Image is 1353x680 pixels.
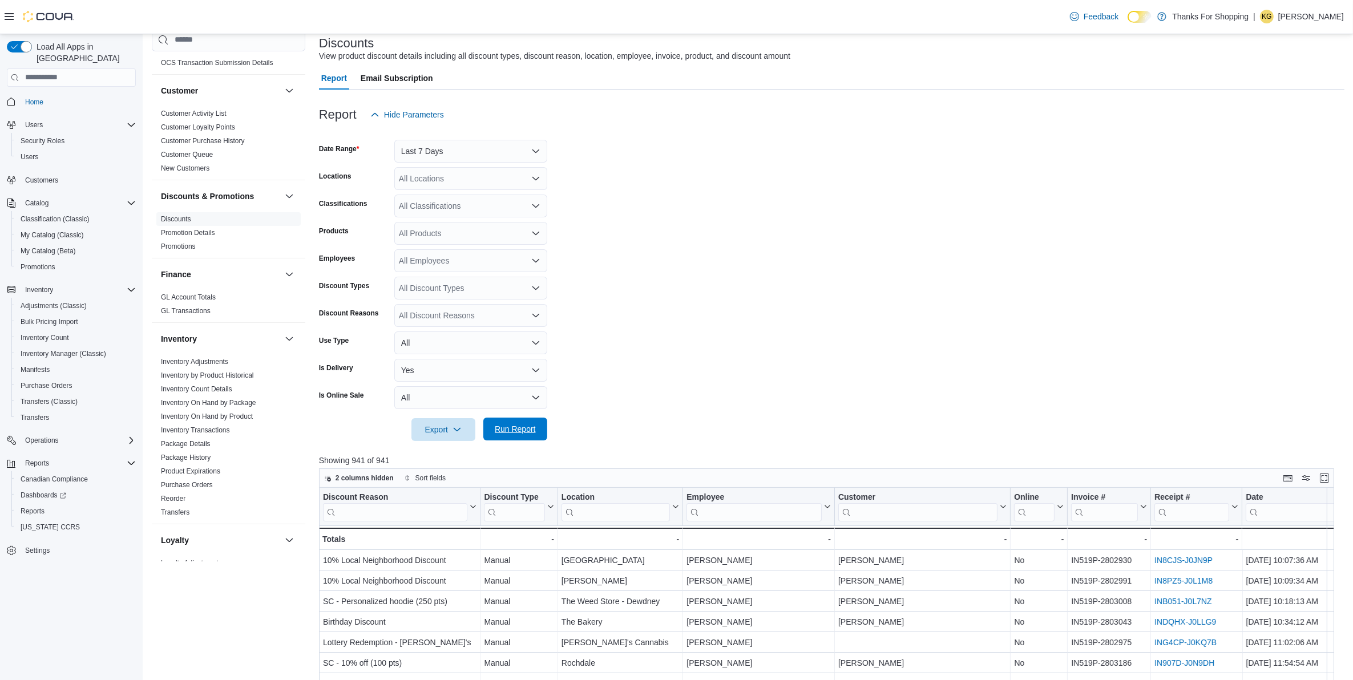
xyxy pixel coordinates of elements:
div: [PERSON_NAME] [686,553,831,567]
h3: Finance [161,269,191,280]
span: Customer Purchase History [161,136,245,145]
div: No [1014,615,1064,629]
h3: Loyalty [161,535,189,546]
span: Reports [25,459,49,468]
button: Inventory [282,332,296,346]
span: Security Roles [16,134,136,148]
div: Loyalty [152,556,305,588]
div: Date [1246,492,1345,503]
button: Discount Type [484,492,554,521]
span: Home [21,95,136,109]
button: Hide Parameters [366,103,449,126]
input: Dark Mode [1128,11,1152,23]
a: Product Expirations [161,467,220,475]
span: Purchase Orders [21,381,72,390]
span: Loyalty Adjustments [161,558,222,568]
a: INDQHX-J0LLG9 [1154,617,1216,626]
a: Promotions [161,242,196,250]
a: Reports [16,504,49,518]
a: Users [16,150,43,164]
a: Inventory Count [16,331,74,345]
span: Reports [21,507,45,516]
div: Inventory [152,355,305,524]
span: [US_STATE] CCRS [21,523,80,532]
button: Discounts & Promotions [282,189,296,203]
div: Discount Type [484,492,544,521]
a: My Catalog (Beta) [16,244,80,258]
span: Inventory Count [21,333,69,342]
button: Customer [161,85,280,96]
div: No [1014,553,1064,567]
button: Customer [838,492,1007,521]
a: Customer Loyalty Points [161,123,235,131]
div: [GEOGRAPHIC_DATA] [562,553,679,567]
button: Open list of options [531,256,540,265]
div: - [562,532,679,546]
span: Operations [21,434,136,447]
h3: Report [319,108,357,122]
button: Receipt # [1154,492,1238,521]
div: Discount Reason [323,492,467,521]
h3: Customer [161,85,198,96]
span: My Catalog (Classic) [16,228,136,242]
div: Finance [152,290,305,322]
div: Lottery Redemption - [PERSON_NAME]'s [323,636,476,649]
button: Open list of options [531,174,540,183]
button: Bulk Pricing Import [11,314,140,330]
button: Catalog [21,196,53,210]
a: ING4CP-J0KQ7B [1154,638,1217,647]
a: Bulk Pricing Import [16,315,83,329]
a: IN8PZ5-J0L1M8 [1154,576,1213,585]
p: | [1253,10,1255,23]
button: 2 columns hidden [320,471,398,485]
a: Security Roles [16,134,69,148]
span: Package History [161,453,211,462]
button: Users [2,117,140,133]
a: Customer Queue [161,151,213,159]
a: Reorder [161,495,185,503]
span: Washington CCRS [16,520,136,534]
div: [PERSON_NAME] [838,615,1007,629]
span: Hide Parameters [384,109,444,120]
label: Is Online Sale [319,391,364,400]
span: Inventory Manager (Classic) [16,347,136,361]
a: Transfers [161,508,189,516]
div: Date [1246,492,1345,521]
span: Classification (Classic) [21,214,90,224]
div: Manual [484,574,554,588]
a: My Catalog (Classic) [16,228,88,242]
button: Loyalty [282,533,296,547]
button: Customers [2,172,140,188]
button: Purchase Orders [11,378,140,394]
div: IN519P-2803043 [1071,615,1147,629]
span: Dashboards [21,491,66,500]
a: Transfers (Classic) [16,395,82,408]
span: Transfers [16,411,136,424]
a: Inventory On Hand by Product [161,412,253,420]
div: IN519P-2802930 [1071,553,1147,567]
button: Finance [161,269,280,280]
button: Settings [2,542,140,558]
label: Date Range [319,144,360,153]
button: Open list of options [531,284,540,293]
button: Transfers [11,410,140,426]
a: [US_STATE] CCRS [16,520,84,534]
h3: Discounts [319,37,374,50]
button: My Catalog (Beta) [11,243,140,259]
span: Operations [25,436,59,445]
span: Promotions [21,262,55,272]
div: Manual [484,553,554,567]
div: Customer [838,492,997,521]
span: Catalog [21,196,136,210]
div: - [686,532,831,546]
span: Product Expirations [161,467,220,476]
div: - [1154,532,1238,546]
div: Employee [686,492,822,503]
a: Purchase Orders [16,379,77,392]
button: Inventory Count [11,330,140,346]
button: Enter fullscreen [1318,471,1331,485]
button: Inventory [2,282,140,298]
span: Promotions [161,242,196,251]
img: Cova [23,11,74,22]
